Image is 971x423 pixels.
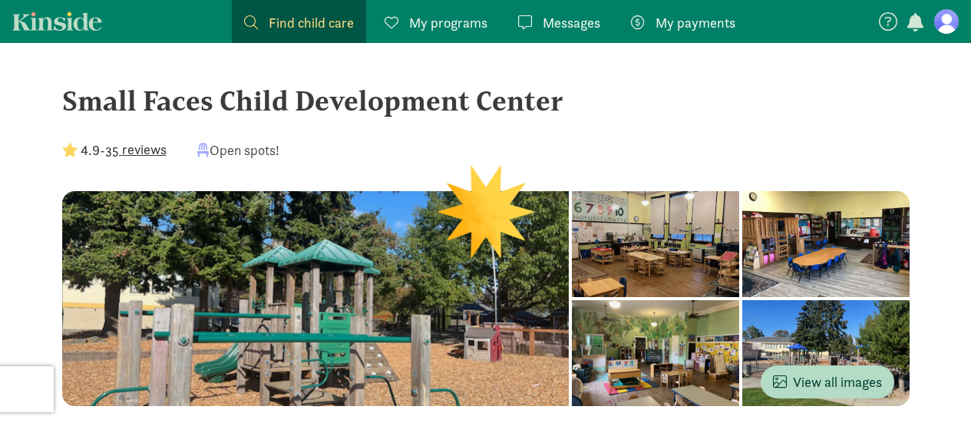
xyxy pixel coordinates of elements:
[197,140,279,160] div: Open spots!
[773,372,882,392] span: View all images
[105,139,167,160] button: 35 reviews
[409,12,487,33] span: My programs
[12,12,102,31] a: Kinside
[543,12,600,33] span: Messages
[62,140,167,160] div: -
[81,141,100,159] strong: 4.9
[761,365,894,398] button: View all images
[269,12,354,33] span: Find child care
[62,80,910,121] div: Small Faces Child Development Center
[656,12,735,33] span: My payments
